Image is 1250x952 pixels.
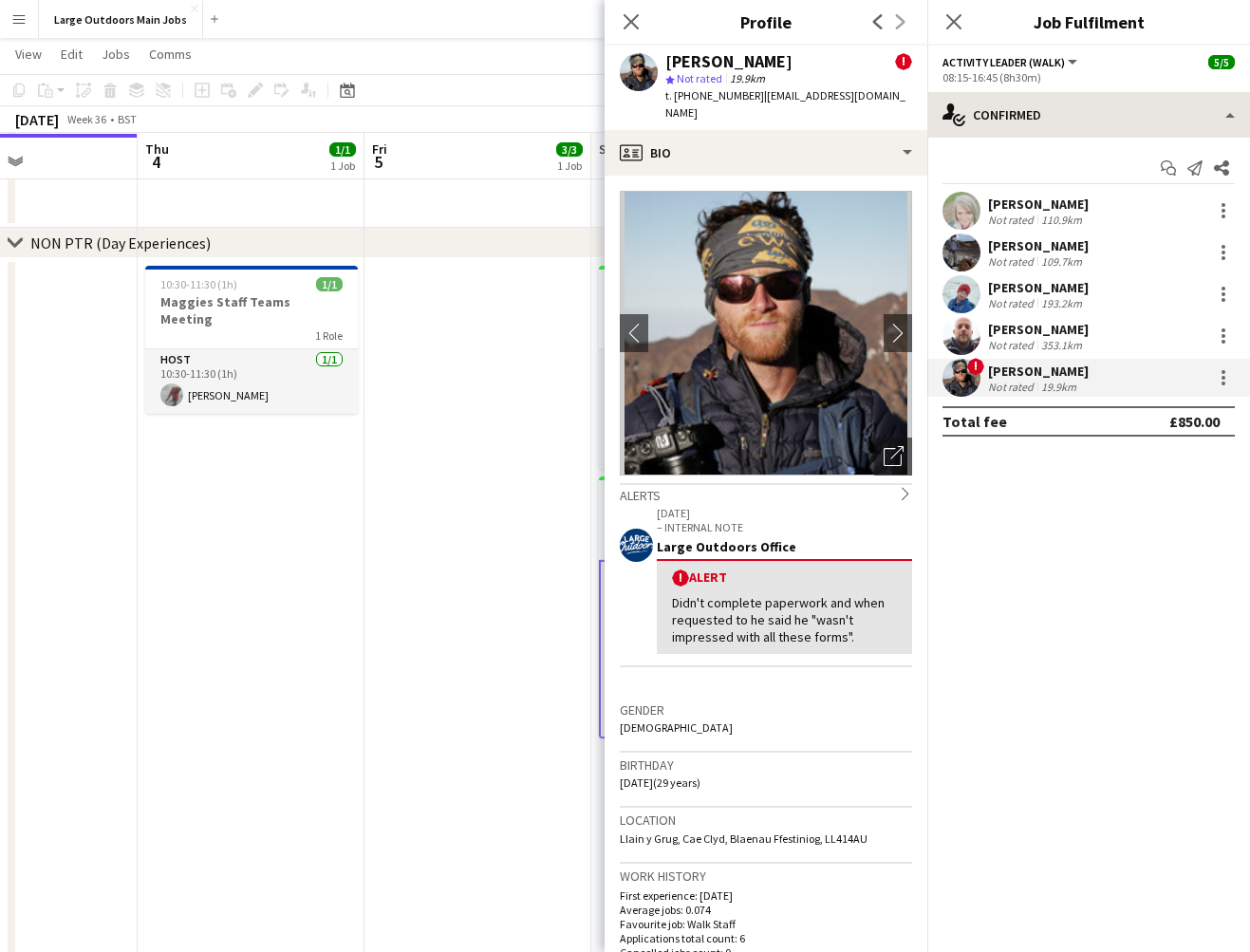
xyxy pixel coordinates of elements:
span: Week 36 [63,112,110,126]
span: View [15,46,42,63]
div: 193.2km [1037,296,1086,310]
div: Total fee [942,412,1007,431]
span: 6 [596,151,620,173]
div: 08:15-16:45 (8h30m) [942,70,1235,84]
div: [PERSON_NAME] [988,196,1089,213]
div: NON PTR (Day Experiences) [30,233,211,252]
div: Not rated [988,213,1037,227]
div: Not rated [988,254,1037,269]
app-job-card: 08:15-16:45 (8h30m)5/5HAG - UHB060925 - Snowdon Challenge - Llanberis Path1 RoleActivity Leader (... [599,476,812,738]
span: t. [PHONE_NUMBER] [665,88,764,103]
div: Didn't complete paperwork and when requested to he said he "wasn't impressed with all these forms". [672,594,897,646]
span: 10:30-11:30 (1h) [160,277,237,291]
span: [DATE] (29 years) [620,775,700,790]
div: 1 Job [557,159,582,173]
div: 19.9km [1037,380,1080,394]
div: 1 Job [330,159,355,173]
span: Edit [61,46,83,63]
div: [DATE] [15,110,59,129]
h3: Job Fulfilment [927,9,1250,34]
span: Thu [145,140,169,158]
a: Jobs [94,42,138,66]
span: 19.9km [726,71,769,85]
a: View [8,42,49,66]
div: 353.1km [1037,338,1086,352]
span: ! [895,53,912,70]
span: Jobs [102,46,130,63]
span: Llain y Grug, Cae Clyd, Blaenau Ffestiniog, LL414AU [620,831,868,846]
div: Bio [605,130,927,176]
div: Not rated [988,338,1037,352]
button: Large Outdoors Main Jobs [39,1,203,38]
span: Comms [149,46,192,63]
div: Open photos pop-in [874,438,912,476]
span: Sat [599,140,620,158]
span: | [EMAIL_ADDRESS][DOMAIN_NAME] [665,88,905,120]
div: Alerts [620,483,912,504]
div: [PERSON_NAME] [988,321,1089,338]
h3: Profile [605,9,927,34]
div: [PERSON_NAME] [988,363,1089,380]
h3: HAG - YAA060925 - [GEOGRAPHIC_DATA] [599,293,812,327]
span: 5 [369,151,387,173]
span: 3/3 [556,142,583,157]
span: 4 [142,151,169,173]
a: Edit [53,42,90,66]
div: £850.00 [1169,412,1220,431]
div: 110.9km [1037,213,1086,227]
h3: Maggies Staff Teams Meeting [145,293,358,327]
span: Not rated [677,71,722,85]
div: [PERSON_NAME] [988,279,1089,296]
span: ! [672,569,689,587]
h3: HAG - UHB060925 - Snowdon Challenge - Llanberis Path [599,504,812,538]
h3: Gender [620,701,912,719]
div: 109.7km [1037,254,1086,269]
app-card-role: Activity Leader (Walk)3/306:15-17:00 (10h45m)[PERSON_NAME][PERSON_NAME][PERSON_NAME] [599,349,812,469]
span: Fri [372,140,387,158]
div: [PERSON_NAME] [988,237,1089,254]
img: Crew avatar or photo [620,191,912,476]
a: Comms [141,42,199,66]
p: Average jobs: 0.074 [620,903,912,917]
button: Activity Leader (Walk) [942,55,1080,69]
p: Favourite job: Walk Staff [620,917,912,931]
span: 1/1 [329,142,356,157]
div: BST [118,112,137,126]
h3: Work history [620,868,912,885]
app-job-card: 06:15-17:00 (10h45m)3/3HAG - YAA060925 - [GEOGRAPHIC_DATA]1 RoleActivity Leader (Walk)3/306:15-17... [599,266,812,469]
p: First experience: [DATE] [620,888,912,903]
span: 1/1 [316,277,343,291]
span: Activity Leader (Walk) [942,55,1065,69]
span: 5/5 [1208,55,1235,69]
div: Alert [672,569,897,587]
span: ! [967,358,984,375]
p: – INTERNAL NOTE [657,520,912,534]
app-card-role: Activity Leader (Walk)5/508:15-16:45 (8h30m)[PERSON_NAME][PERSON_NAME][PERSON_NAME][PERSON_NAME]!... [599,560,812,738]
p: Applications total count: 6 [620,931,912,945]
p: [DATE] [657,506,912,520]
h3: Birthday [620,756,912,774]
div: Large Outdoors Office [657,538,912,555]
div: [PERSON_NAME] [665,53,793,70]
div: Not rated [988,296,1037,310]
app-card-role: Host1/110:30-11:30 (1h)[PERSON_NAME] [145,349,358,414]
span: 1 Role [315,328,343,343]
app-job-card: 10:30-11:30 (1h)1/1Maggies Staff Teams Meeting1 RoleHost1/110:30-11:30 (1h)[PERSON_NAME] [145,266,358,414]
span: [DEMOGRAPHIC_DATA] [620,720,733,735]
div: Confirmed [927,92,1250,138]
h3: Location [620,812,912,829]
div: Not rated [988,380,1037,394]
